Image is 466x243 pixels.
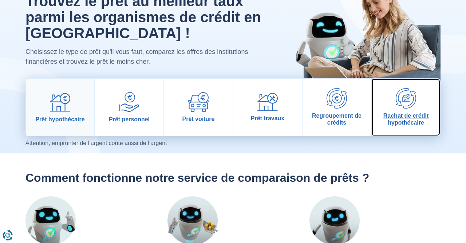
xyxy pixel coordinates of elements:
a: Prêt voiture [164,79,233,136]
p: Choisissez le type de prêt qu'il vous faut, comparez les offres des institutions financières et t... [25,47,263,67]
img: Prêt personnel [119,92,139,112]
a: Prêt hypothécaire [26,79,94,136]
img: Rachat de crédit hypothécaire [396,88,416,109]
span: Prêt voiture [182,115,215,122]
h2: Comment fonctionne notre service de comparaison de prêts ? [25,171,441,185]
a: Rachat de crédit hypothécaire [372,79,440,136]
img: Prêt hypothécaire [50,92,70,112]
a: Prêt travaux [233,79,302,136]
img: Prêt travaux [257,93,278,111]
img: Regroupement de crédits [327,88,347,109]
span: Rachat de crédit hypothécaire [375,112,437,126]
span: Regroupement de crédits [305,112,368,126]
img: Prêt voiture [188,92,209,112]
span: Prêt hypothécaire [35,116,84,123]
span: Prêt travaux [251,115,285,122]
a: Prêt personnel [95,79,163,136]
span: Prêt personnel [109,116,150,123]
a: Regroupement de crédits [303,79,371,136]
